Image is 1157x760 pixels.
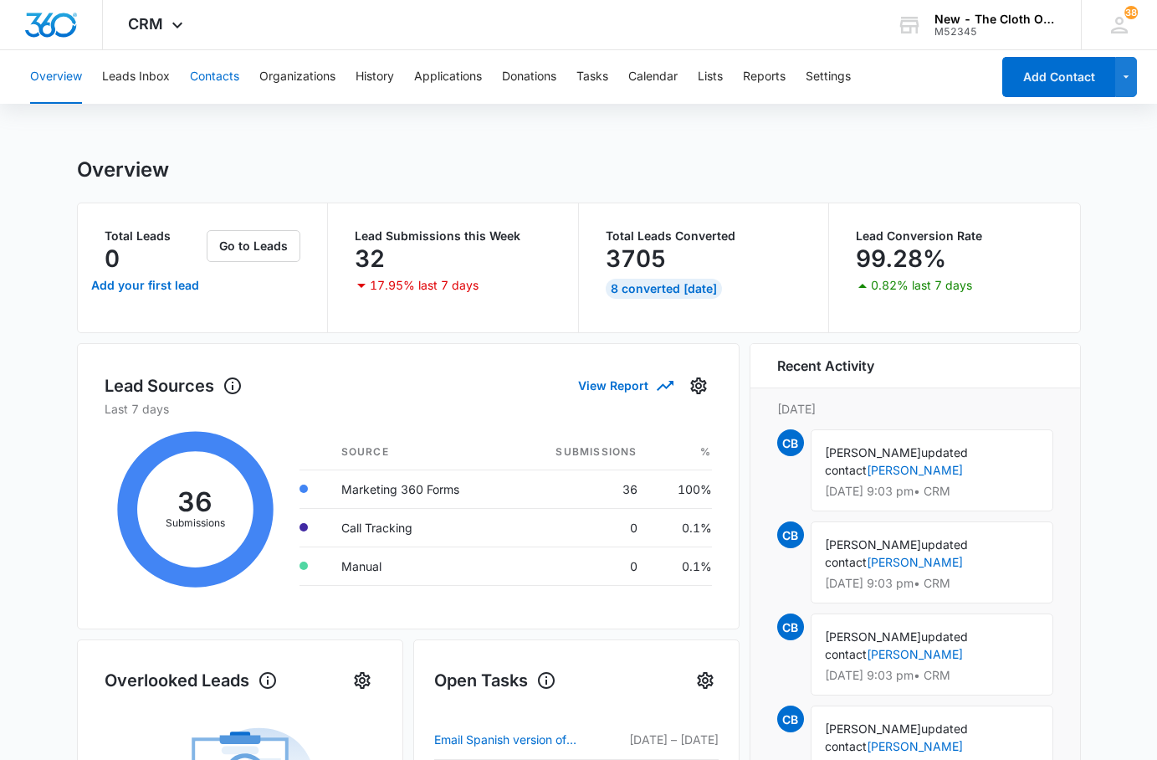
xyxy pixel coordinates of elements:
[743,50,786,104] button: Reports
[628,50,678,104] button: Calendar
[355,245,385,272] p: 32
[825,721,921,736] span: [PERSON_NAME]
[128,15,163,33] span: CRM
[328,470,513,508] td: Marketing 360 Forms
[777,614,804,640] span: CB
[513,547,651,585] td: 0
[806,50,851,104] button: Settings
[651,547,712,585] td: 0.1%
[1002,57,1115,97] button: Add Contact
[355,230,551,242] p: Lead Submissions this Week
[606,279,722,299] div: 8 Converted [DATE]
[30,50,82,104] button: Overview
[328,434,513,470] th: Source
[102,50,170,104] button: Leads Inbox
[825,485,1039,497] p: [DATE] 9:03 pm • CRM
[502,50,556,104] button: Donations
[692,667,719,694] button: Settings
[207,230,300,262] button: Go to Leads
[867,463,963,477] a: [PERSON_NAME]
[606,245,666,272] p: 3705
[77,157,169,182] h1: Overview
[825,629,921,644] span: [PERSON_NAME]
[576,50,608,104] button: Tasks
[513,470,651,508] td: 36
[856,245,946,272] p: 99.28%
[1124,6,1138,19] span: 38
[1124,6,1138,19] div: notifications count
[349,667,376,694] button: Settings
[825,445,921,460] span: [PERSON_NAME]
[871,280,972,291] p: 0.82% last 7 days
[825,670,1039,681] p: [DATE] 9:03 pm • CRM
[685,372,712,399] button: Settings
[207,239,300,253] a: Go to Leads
[105,668,278,693] h1: Overlooked Leads
[105,400,712,418] p: Last 7 days
[934,13,1057,26] div: account name
[259,50,335,104] button: Organizations
[856,230,1053,242] p: Lead Conversion Rate
[513,508,651,547] td: 0
[698,50,723,104] button: Lists
[88,265,204,306] a: Add your first lead
[105,373,243,398] h1: Lead Sources
[606,230,802,242] p: Total Leads Converted
[370,280,479,291] p: 17.95% last 7 days
[651,434,712,470] th: %
[777,521,804,548] span: CB
[777,356,874,376] h6: Recent Activity
[190,50,239,104] button: Contacts
[651,470,712,508] td: 100%
[777,400,1053,418] p: [DATE]
[414,50,482,104] button: Applications
[105,230,204,242] p: Total Leads
[356,50,394,104] button: History
[513,434,651,470] th: Submissions
[777,706,804,732] span: CB
[867,647,963,661] a: [PERSON_NAME]
[934,26,1057,38] div: account id
[651,508,712,547] td: 0.1%
[867,555,963,569] a: [PERSON_NAME]
[105,245,120,272] p: 0
[825,537,921,552] span: [PERSON_NAME]
[867,739,963,753] a: [PERSON_NAME]
[578,371,672,400] button: View Report
[434,730,581,750] a: Email Spanish version of Tear Off Flyer
[777,429,804,456] span: CB
[328,547,513,585] td: Manual
[328,508,513,547] td: Call Tracking
[434,668,556,693] h1: Open Tasks
[825,578,1039,589] p: [DATE] 9:03 pm • CRM
[629,731,719,748] p: [DATE] – [DATE]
